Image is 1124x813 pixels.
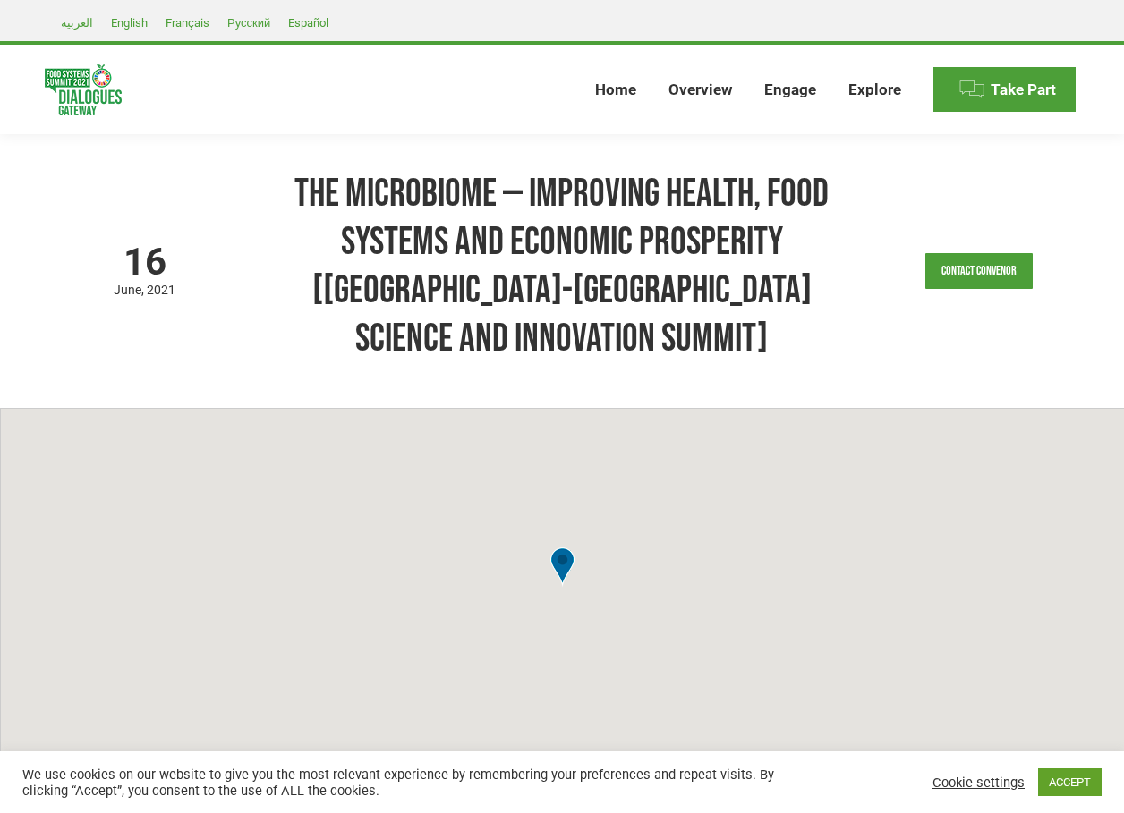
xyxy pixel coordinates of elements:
a: Français [157,12,218,33]
span: Engage [764,80,816,99]
span: June [114,283,147,297]
span: Home [595,80,636,99]
a: Cookie settings [932,775,1025,791]
span: Take Part [991,80,1056,99]
a: العربية [52,12,102,33]
img: Menu icon [958,76,985,103]
span: 16 [45,243,244,281]
a: Español [279,12,337,33]
a: English [102,12,157,33]
span: Explore [848,80,901,99]
img: Food Systems Summit Dialogues [45,64,122,115]
h1: The Microbiome — improving health, food systems and economic prosperity [[GEOGRAPHIC_DATA]-[GEOGR... [262,170,862,363]
span: Overview [668,80,732,99]
span: Español [288,16,328,30]
div: We use cookies on our website to give you the most relevant experience by remembering your prefer... [22,766,778,799]
span: English [111,16,148,30]
span: Français [166,16,209,30]
span: العربية [61,16,93,30]
a: Contact Convenor [925,253,1033,289]
span: 2021 [147,283,175,297]
a: ACCEPT [1038,768,1102,796]
a: Русский [218,12,279,33]
span: Русский [227,16,270,30]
